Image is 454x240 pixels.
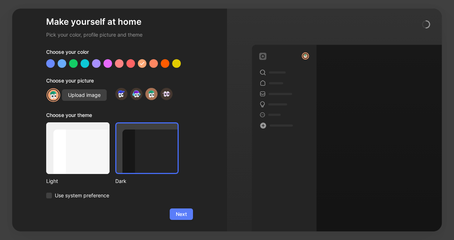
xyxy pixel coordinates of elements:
span: Next [176,210,187,218]
h1: Make yourself at home [46,16,193,28]
button: Upload image [62,89,107,101]
div: Light [46,177,110,185]
div: Choose your color [46,48,193,59]
div: Choose your theme [46,111,179,122]
img: avatar [47,89,59,101]
img: avatar [161,89,171,99]
button: Next [170,208,193,220]
span: Use system preference [55,191,109,200]
img: avatar [131,89,141,99]
img: workspace-default-logo-wX5zAyuM.png [259,53,266,60]
img: avatar [146,89,156,99]
div: Dark [115,177,179,185]
div: Choose your picture [46,76,193,88]
span: Upload image [68,91,101,99]
img: avatar [116,89,126,99]
img: avatar [303,53,308,59]
h2: Pick your color, profile picture and theme [46,30,193,39]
